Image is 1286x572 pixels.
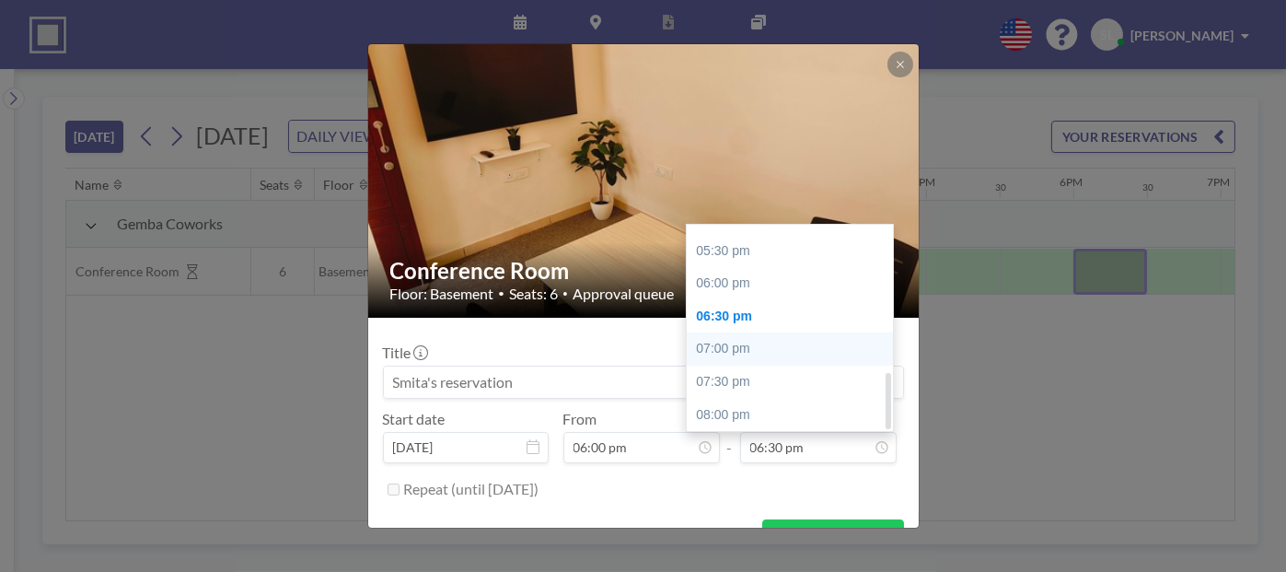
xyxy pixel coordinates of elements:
[390,257,898,285] h2: Conference Room
[687,366,902,399] div: 07:30 pm
[687,300,902,333] div: 06:30 pm
[510,285,559,303] span: Seats: 6
[384,367,903,398] input: Smita's reservation
[727,416,733,457] span: -
[404,480,539,498] label: Repeat (until [DATE])
[383,344,426,362] label: Title
[687,267,902,300] div: 06:00 pm
[563,287,569,299] span: •
[383,410,446,428] label: Start date
[573,285,675,303] span: Approval queue
[687,399,902,432] div: 08:00 pm
[499,286,505,300] span: •
[687,235,902,268] div: 05:30 pm
[762,519,903,552] button: BOOKING REQUEST
[390,285,494,303] span: Floor: Basement
[687,333,902,366] div: 07:00 pm
[563,410,597,428] label: From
